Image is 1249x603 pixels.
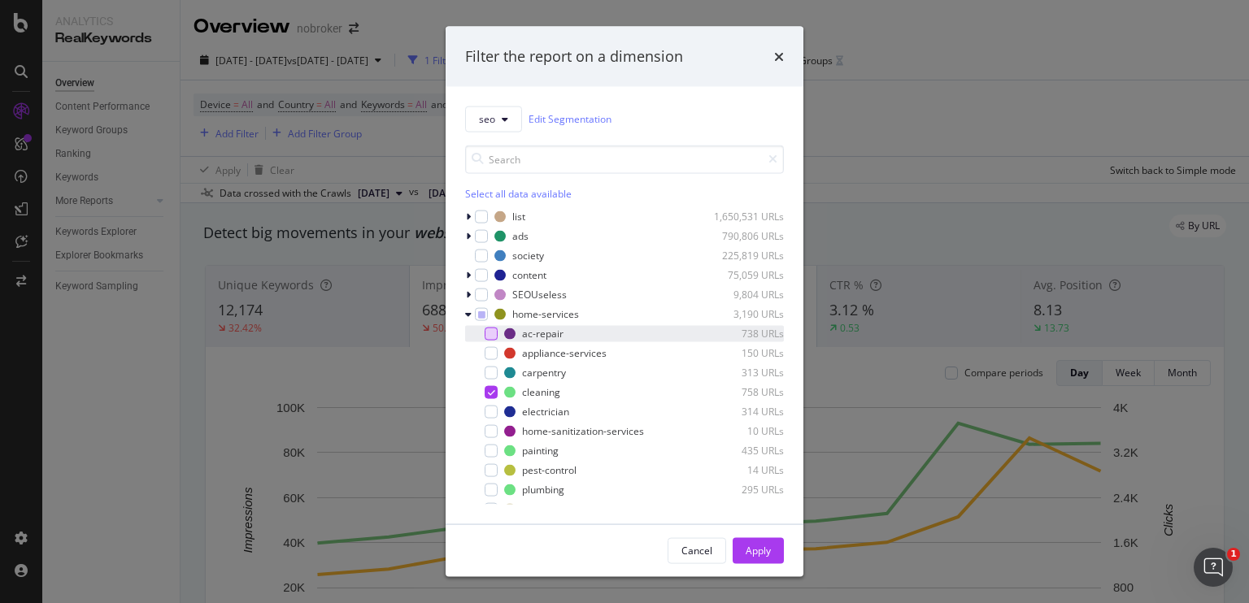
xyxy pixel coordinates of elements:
[704,346,784,360] div: 150 URLs
[704,229,784,243] div: 790,806 URLs
[704,288,784,301] div: 9,804 URLs
[522,366,566,380] div: carpentry
[446,27,803,577] div: modal
[522,405,569,419] div: electrician
[704,327,784,341] div: 738 URLs
[465,106,522,132] button: seo
[529,111,611,128] a: Edit Segmentation
[522,444,559,458] div: painting
[704,502,784,516] div: 160 URLs
[522,502,587,516] div: salon-services
[704,249,784,262] div: 225,819 URLs
[522,463,577,477] div: pest-control
[704,307,784,321] div: 3,190 URLs
[512,288,567,301] div: SEOUseless
[465,46,683,67] div: Filter the report on a dimension
[465,186,784,200] div: Select all data available
[465,145,784,173] input: Search
[704,405,784,419] div: 314 URLs
[512,249,544,262] div: society
[704,424,784,438] div: 10 URLs
[512,210,525,223] div: list
[1227,548,1240,561] span: 1
[704,385,784,399] div: 758 URLs
[479,112,495,126] span: seo
[704,463,784,477] div: 14 URLs
[704,210,784,223] div: 1,650,531 URLs
[668,537,726,563] button: Cancel
[512,307,579,321] div: home-services
[746,544,771,557] div: Apply
[512,229,529,243] div: ads
[704,483,784,497] div: 295 URLs
[733,537,784,563] button: Apply
[512,268,546,282] div: content
[522,346,607,360] div: appliance-services
[774,46,784,67] div: times
[522,483,564,497] div: plumbing
[704,366,784,380] div: 313 URLs
[1194,548,1233,587] iframe: Intercom live chat
[681,544,712,557] div: Cancel
[522,327,564,341] div: ac-repair
[704,444,784,458] div: 435 URLs
[522,424,644,438] div: home-sanitization-services
[704,268,784,282] div: 75,059 URLs
[522,385,560,399] div: cleaning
